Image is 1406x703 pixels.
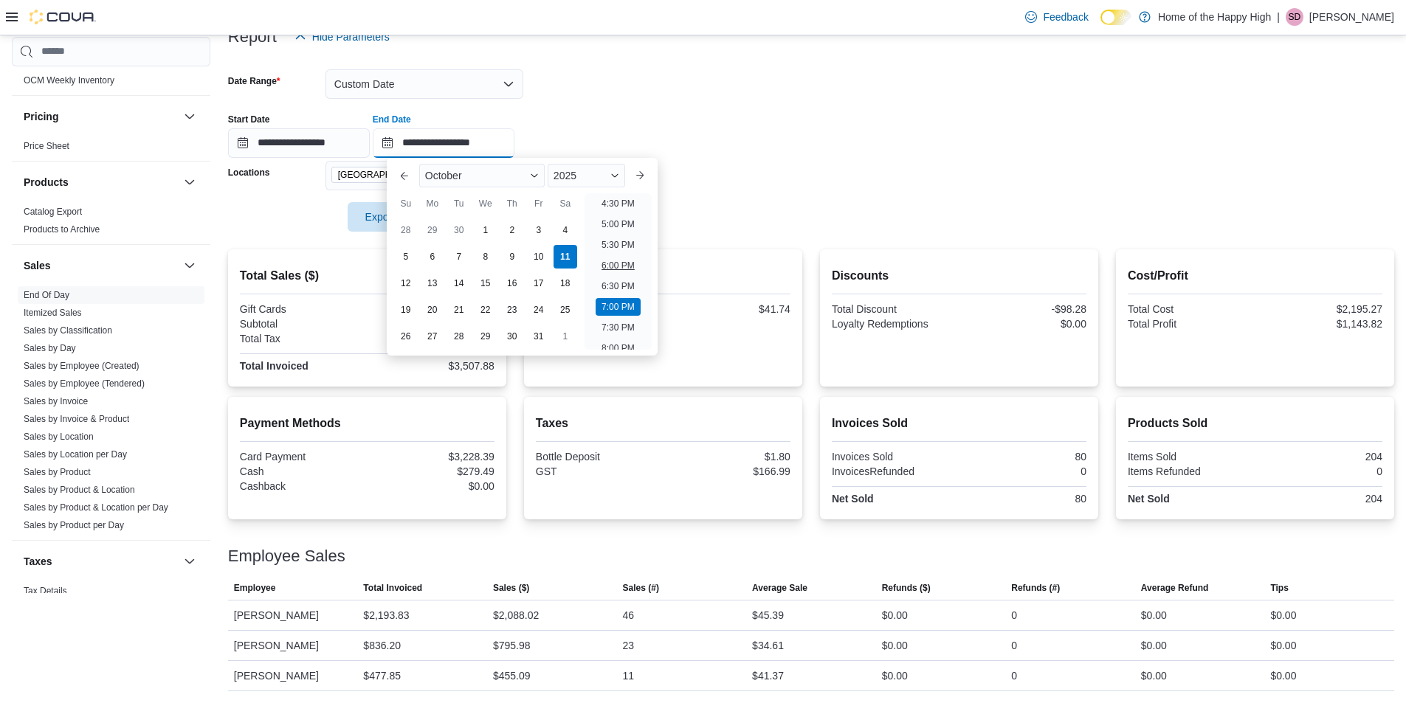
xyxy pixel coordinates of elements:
[752,606,784,624] div: $45.39
[1128,303,1252,315] div: Total Cost
[363,606,409,624] div: $2,193.83
[24,360,139,372] span: Sales by Employee (Created)
[1128,415,1382,432] h2: Products Sold
[832,415,1086,432] h2: Invoices Sold
[421,298,444,322] div: day-20
[228,600,358,630] div: [PERSON_NAME]
[474,298,497,322] div: day-22
[394,325,418,348] div: day-26
[421,271,444,295] div: day-13
[666,303,790,315] div: $41.74
[24,520,124,530] a: Sales by Product per Day
[1141,637,1167,654] div: $0.00
[493,582,529,594] span: Sales ($)
[373,128,514,158] input: Press the down key to enter a popover containing a calendar. Press the escape key to close the po...
[1258,493,1382,505] div: 204
[348,202,430,232] button: Export
[500,325,524,348] div: day-30
[240,360,309,372] strong: Total Invoiced
[12,286,210,540] div: Sales
[962,451,1086,463] div: 80
[24,554,52,569] h3: Taxes
[370,451,494,463] div: $3,228.39
[1128,493,1170,505] strong: Net Sold
[356,202,421,232] span: Export
[882,637,908,654] div: $0.00
[666,465,790,477] div: $166.99
[474,245,497,269] div: day-8
[447,218,471,242] div: day-30
[24,224,100,235] span: Products to Archive
[30,10,96,24] img: Cova
[24,141,69,151] a: Price Sheet
[370,465,494,477] div: $279.49
[240,480,365,492] div: Cashback
[832,465,957,477] div: InvoicesRefunded
[666,451,790,463] div: $1.80
[554,192,577,215] div: Sa
[752,637,784,654] div: $34.61
[24,325,112,336] span: Sales by Classification
[527,192,551,215] div: Fr
[24,413,129,425] span: Sales by Invoice & Product
[24,307,82,319] span: Itemized Sales
[1128,267,1382,285] h2: Cost/Profit
[24,207,82,217] a: Catalog Export
[500,271,524,295] div: day-16
[421,325,444,348] div: day-27
[447,271,471,295] div: day-14
[370,360,494,372] div: $3,507.88
[228,547,345,565] h3: Employee Sales
[24,502,168,513] span: Sales by Product & Location per Day
[554,325,577,348] div: day-1
[1043,10,1088,24] span: Feedback
[370,480,494,492] div: $0.00
[962,303,1086,315] div: -$98.28
[24,290,69,300] a: End Of Day
[474,271,497,295] div: day-15
[536,415,790,432] h2: Taxes
[240,318,365,330] div: Subtotal
[752,667,784,685] div: $41.37
[1128,318,1252,330] div: Total Profit
[527,218,551,242] div: day-3
[493,667,531,685] div: $455.09
[1258,318,1382,330] div: $1,143.82
[312,30,390,44] span: Hide Parameters
[373,114,411,125] label: End Date
[1128,451,1252,463] div: Items Sold
[500,298,524,322] div: day-23
[623,582,659,594] span: Sales (#)
[24,175,178,190] button: Products
[962,493,1086,505] div: 80
[24,585,67,597] span: Tax Details
[1289,8,1301,26] span: SD
[832,451,957,463] div: Invoices Sold
[1270,667,1296,685] div: $0.00
[240,303,365,315] div: Gift Cards
[228,631,358,660] div: [PERSON_NAME]
[596,215,641,233] li: 5:00 PM
[752,582,807,594] span: Average Sale
[24,378,145,389] a: Sales by Employee (Tendered)
[1258,303,1382,315] div: $2,195.27
[24,554,178,569] button: Taxes
[363,667,401,685] div: $477.85
[394,218,418,242] div: day-28
[240,465,365,477] div: Cash
[1286,8,1303,26] div: Sarah Davidson
[338,167,453,182] span: [GEOGRAPHIC_DATA] - [GEOGRAPHIC_DATA] - Fire & Flower
[24,140,69,152] span: Price Sheet
[12,137,210,161] div: Pricing
[24,325,112,336] a: Sales by Classification
[24,467,91,477] a: Sales by Product
[1019,2,1094,32] a: Feedback
[832,493,874,505] strong: Net Sold
[474,192,497,215] div: We
[548,164,625,187] div: Button. Open the year selector. 2025 is currently selected.
[1141,582,1209,594] span: Average Refund
[394,298,418,322] div: day-19
[24,395,88,407] span: Sales by Invoice
[500,218,524,242] div: day-2
[24,586,67,596] a: Tax Details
